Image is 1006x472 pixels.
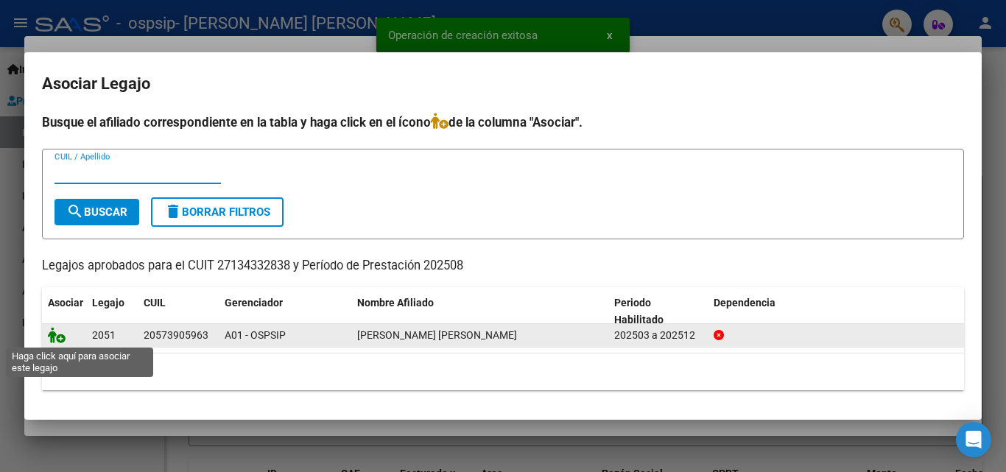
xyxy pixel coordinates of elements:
[42,287,86,336] datatable-header-cell: Asociar
[144,297,166,309] span: CUIL
[614,327,702,344] div: 202503 a 202512
[357,297,434,309] span: Nombre Afiliado
[138,287,219,336] datatable-header-cell: CUIL
[614,297,664,325] span: Periodo Habilitado
[92,297,124,309] span: Legajo
[225,297,283,309] span: Gerenciador
[48,297,83,309] span: Asociar
[151,197,284,227] button: Borrar Filtros
[42,353,964,390] div: 1 registros
[42,113,964,132] h4: Busque el afiliado correspondiente en la tabla y haga click en el ícono de la columna "Asociar".
[351,287,608,336] datatable-header-cell: Nombre Afiliado
[164,202,182,220] mat-icon: delete
[42,70,964,98] h2: Asociar Legajo
[357,329,517,341] span: FLORES MOLINA ISAIAS NICOLAS
[66,205,127,219] span: Buscar
[86,287,138,336] datatable-header-cell: Legajo
[708,287,965,336] datatable-header-cell: Dependencia
[54,199,139,225] button: Buscar
[714,297,775,309] span: Dependencia
[164,205,270,219] span: Borrar Filtros
[956,422,991,457] div: Open Intercom Messenger
[608,287,708,336] datatable-header-cell: Periodo Habilitado
[66,202,84,220] mat-icon: search
[219,287,351,336] datatable-header-cell: Gerenciador
[42,257,964,275] p: Legajos aprobados para el CUIT 27134332838 y Período de Prestación 202508
[225,329,286,341] span: A01 - OSPSIP
[92,329,116,341] span: 2051
[144,327,208,344] div: 20573905963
